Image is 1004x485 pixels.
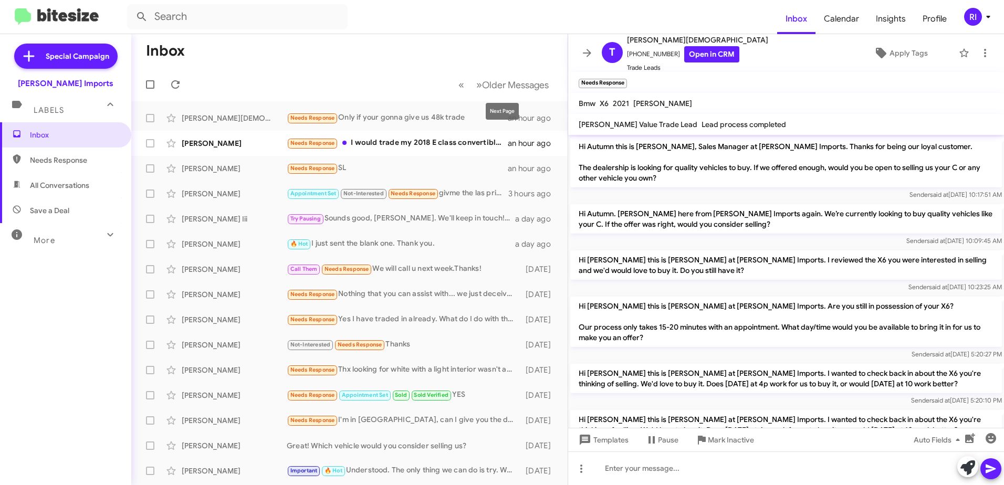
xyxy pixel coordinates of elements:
[906,237,1002,245] span: Sender [DATE] 10:09:45 AM
[627,46,768,62] span: [PHONE_NUMBER]
[521,440,559,451] div: [DATE]
[287,414,521,426] div: I'm in [GEOGRAPHIC_DATA], can I give you the details and you can give me approximate How much?
[182,390,287,400] div: [PERSON_NAME]
[570,137,1002,187] p: Hi Autumn this is [PERSON_NAME], Sales Manager at [PERSON_NAME] Imports. Thanks for being our loy...
[46,51,109,61] span: Special Campaign
[287,238,515,250] div: I just sent the blank one. Thank you.
[658,430,678,449] span: Pause
[932,396,950,404] span: said at
[579,79,627,88] small: Needs Response
[815,4,867,34] a: Calendar
[909,191,1002,198] span: Sender [DATE] 10:17:51 AM
[911,396,1002,404] span: Sender [DATE] 5:20:10 PM
[182,138,287,149] div: [PERSON_NAME]
[182,365,287,375] div: [PERSON_NAME]
[342,392,388,398] span: Appointment Set
[290,366,335,373] span: Needs Response
[30,155,119,165] span: Needs Response
[508,138,559,149] div: an hour ago
[570,250,1002,280] p: Hi [PERSON_NAME] this is [PERSON_NAME] at [PERSON_NAME] Imports. I reviewed the X6 you were inter...
[777,4,815,34] a: Inbox
[521,314,559,325] div: [DATE]
[600,99,609,108] span: X6
[482,79,549,91] span: Older Messages
[127,4,348,29] input: Search
[146,43,185,59] h1: Inbox
[182,113,287,123] div: [PERSON_NAME][DEMOGRAPHIC_DATA]
[287,364,521,376] div: Thx looking for white with a light interior wasn't able to follow the link I'll look at website
[930,191,948,198] span: said at
[627,62,768,73] span: Trade Leads
[30,180,89,191] span: All Conversations
[508,163,559,174] div: an hour ago
[458,78,464,91] span: «
[684,46,739,62] a: Open in CRM
[515,239,559,249] div: a day ago
[34,106,64,115] span: Labels
[867,4,914,34] a: Insights
[182,340,287,350] div: [PERSON_NAME]
[287,263,521,275] div: We will call u next week.Thanks!
[570,297,1002,347] p: Hi [PERSON_NAME] this is [PERSON_NAME] at [PERSON_NAME] Imports. Are you still in possession of y...
[182,415,287,426] div: [PERSON_NAME]
[182,314,287,325] div: [PERSON_NAME]
[290,240,308,247] span: 🔥 Hot
[914,430,964,449] span: Auto Fields
[287,339,521,351] div: Thanks
[521,466,559,476] div: [DATE]
[908,283,1002,291] span: Sender [DATE] 10:23:25 AM
[470,74,555,96] button: Next
[290,190,337,197] span: Appointment Set
[290,341,331,348] span: Not-Interested
[290,165,335,172] span: Needs Response
[521,365,559,375] div: [DATE]
[633,99,692,108] span: [PERSON_NAME]
[515,214,559,224] div: a day ago
[521,264,559,275] div: [DATE]
[627,34,768,46] span: [PERSON_NAME][DEMOGRAPHIC_DATA]
[847,44,954,62] button: Apply Tags
[290,114,335,121] span: Needs Response
[702,120,786,129] span: Lead process completed
[955,8,992,26] button: RI
[290,316,335,323] span: Needs Response
[609,44,615,61] span: T
[964,8,982,26] div: RI
[182,214,287,224] div: [PERSON_NAME] Iii
[182,163,287,174] div: [PERSON_NAME]
[182,188,287,199] div: [PERSON_NAME]
[34,236,55,245] span: More
[521,289,559,300] div: [DATE]
[486,103,519,120] div: Next Page
[521,340,559,350] div: [DATE]
[338,341,382,348] span: Needs Response
[325,266,369,272] span: Needs Response
[287,465,521,477] div: Understood. The only thing we can do is try. Was there any particular vehicle you had in mind to ...
[929,283,947,291] span: said at
[18,78,113,89] div: [PERSON_NAME] Imports
[30,130,119,140] span: Inbox
[476,78,482,91] span: »
[579,120,697,129] span: [PERSON_NAME] Value Trade Lead
[290,266,318,272] span: Call Them
[182,289,287,300] div: [PERSON_NAME]
[414,392,448,398] span: Sold Verified
[905,430,972,449] button: Auto Fields
[30,205,69,216] span: Save a Deal
[290,392,335,398] span: Needs Response
[287,137,508,149] div: I would trade my 2018 E class convertible. 25 k miles. But I want a used [PERSON_NAME] 911, not s...
[579,99,595,108] span: Bmw
[521,415,559,426] div: [DATE]
[287,288,521,300] div: Nothing that you can assist with... we just deceived to wait!
[570,410,1002,439] p: Hi [PERSON_NAME] this is [PERSON_NAME] at [PERSON_NAME] Imports. I wanted to check back in about ...
[14,44,118,69] a: Special Campaign
[290,140,335,146] span: Needs Response
[391,190,435,197] span: Needs Response
[290,291,335,298] span: Needs Response
[570,364,1002,393] p: Hi [PERSON_NAME] this is [PERSON_NAME] at [PERSON_NAME] Imports. I wanted to check back in about ...
[182,466,287,476] div: [PERSON_NAME]
[287,112,508,124] div: Only if your gonna give us 48k trade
